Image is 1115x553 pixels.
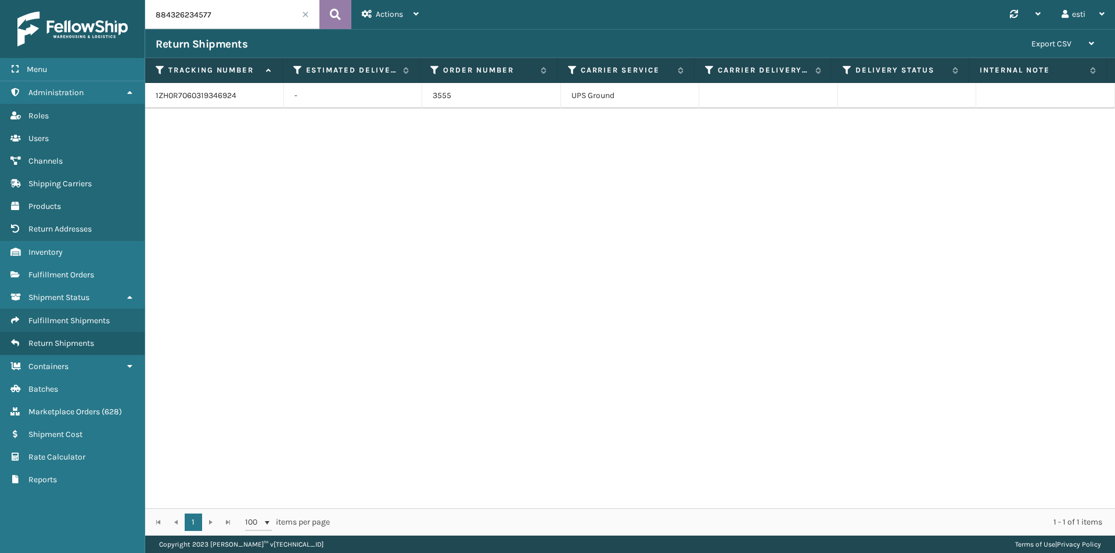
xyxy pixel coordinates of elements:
span: Administration [28,88,84,97]
span: Inventory [28,247,63,257]
span: Users [28,133,49,143]
a: 1ZH0R7060319346924 [156,91,236,100]
span: Export CSV [1031,39,1071,49]
span: Reports [28,475,57,485]
span: Containers [28,362,69,371]
span: Marketplace Orders [28,407,100,417]
label: Carrier Service [581,65,672,75]
span: Shipping Carriers [28,179,92,189]
a: Terms of Use [1015,540,1055,548]
span: Roles [28,111,49,121]
label: Internal Note [980,65,1084,75]
td: UPS Ground [561,83,700,109]
span: ( 628 ) [102,407,122,417]
span: Fulfillment Orders [28,270,94,280]
span: Batches [28,384,58,394]
label: Carrier Delivery Status [718,65,810,75]
div: | [1015,536,1101,553]
span: Actions [376,9,403,19]
label: Tracking Number [168,65,260,75]
span: Shipment Status [28,292,89,302]
td: - [284,83,423,109]
span: Shipment Cost [28,429,82,439]
span: Return Addresses [28,224,92,234]
span: Channels [28,156,63,166]
span: Products [28,201,61,211]
h3: Return Shipments [156,37,247,51]
img: logo [17,12,128,46]
span: Rate Calculator [28,452,85,462]
label: Delivery Status [855,65,947,75]
span: items per page [245,514,330,531]
p: Copyright 2023 [PERSON_NAME]™ v [TECHNICAL_ID] [159,536,323,553]
span: Return Shipments [28,338,94,348]
a: 1 [185,514,202,531]
span: Menu [27,64,47,74]
td: 3555 [422,83,561,109]
label: Order Number [443,65,535,75]
span: 100 [245,516,262,528]
label: Estimated Delivery Date [306,65,398,75]
div: 1 - 1 of 1 items [346,516,1102,528]
a: Privacy Policy [1057,540,1101,548]
span: Fulfillment Shipments [28,316,110,326]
